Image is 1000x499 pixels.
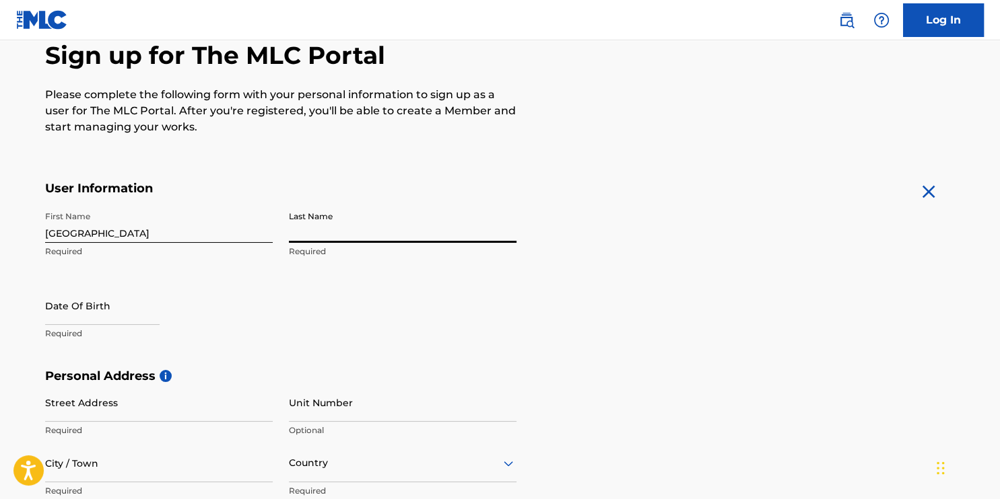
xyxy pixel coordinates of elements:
div: Drag [937,448,945,488]
iframe: Chat Widget [933,434,1000,499]
a: Log In [903,3,984,37]
p: Required [45,424,273,436]
p: Required [289,245,516,258]
p: Required [289,485,516,497]
h5: User Information [45,181,516,196]
img: close [918,181,939,202]
p: Please complete the following form with your personal information to sign up as a user for The ML... [45,87,516,135]
p: Required [45,328,273,340]
p: Optional [289,424,516,436]
span: i [160,370,172,382]
h2: Sign up for The MLC Portal [45,40,956,71]
div: Help [868,7,895,34]
p: Required [45,485,273,497]
h5: Personal Address [45,369,956,384]
img: MLC Logo [16,10,68,30]
p: Required [45,245,273,258]
a: Public Search [833,7,860,34]
img: help [873,12,890,28]
img: search [838,12,855,28]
